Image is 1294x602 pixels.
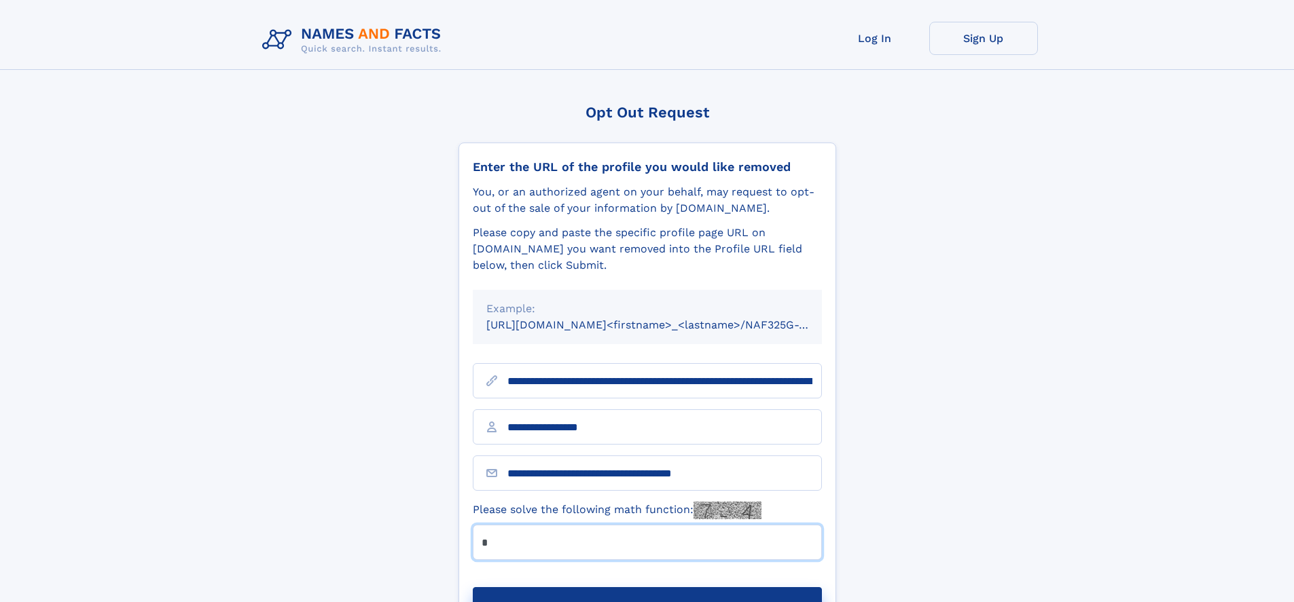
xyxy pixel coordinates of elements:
[486,318,848,331] small: [URL][DOMAIN_NAME]<firstname>_<lastname>/NAF325G-xxxxxxxx
[473,184,822,217] div: You, or an authorized agent on your behalf, may request to opt-out of the sale of your informatio...
[929,22,1038,55] a: Sign Up
[473,225,822,274] div: Please copy and paste the specific profile page URL on [DOMAIN_NAME] you want removed into the Pr...
[821,22,929,55] a: Log In
[486,301,808,317] div: Example:
[473,159,822,174] div: Enter the URL of the profile you would like removed
[473,502,761,519] label: Please solve the following math function:
[459,104,836,121] div: Opt Out Request
[257,22,452,58] img: Logo Names and Facts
